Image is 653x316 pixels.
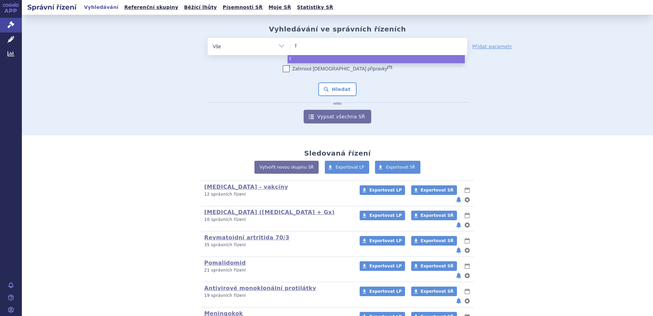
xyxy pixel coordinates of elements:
[455,246,462,254] button: notifikace
[369,264,402,268] span: Exportovat LP
[464,246,471,254] button: nastavení
[204,260,246,266] a: Pomalidomid
[411,261,457,271] a: Exportovat SŘ
[204,267,351,273] p: 21 správních řízení
[464,196,471,204] button: nastavení
[464,237,471,245] button: lhůty
[360,211,405,220] a: Exportovat LP
[411,211,457,220] a: Exportovat SŘ
[204,192,351,197] p: 12 správních řízení
[375,161,420,174] a: Exportovat SŘ
[386,165,415,170] span: Exportovat SŘ
[254,161,319,174] a: Vytvořit novou skupinu SŘ
[288,55,465,63] li: f
[204,293,351,299] p: 19 správních řízení
[221,3,265,12] a: Písemnosti SŘ
[204,242,351,248] p: 35 správních řízení
[269,25,406,33] h2: Vyhledávání ve správních řízeních
[204,184,288,190] a: [MEDICAL_DATA] - vakcíny
[421,289,454,294] span: Exportovat SŘ
[204,209,335,215] a: [MEDICAL_DATA] ([MEDICAL_DATA] + Gx)
[411,236,457,246] a: Exportovat SŘ
[464,272,471,280] button: nastavení
[411,287,457,296] a: Exportovat SŘ
[455,297,462,305] button: notifikace
[464,221,471,229] button: nastavení
[464,297,471,305] button: nastavení
[360,261,405,271] a: Exportovat LP
[266,3,293,12] a: Moje SŘ
[304,110,371,123] a: Vypsat všechna SŘ
[336,165,364,170] span: Exportovat LP
[204,234,289,241] a: Revmatoidní artritida 70/3
[387,65,392,69] abbr: (?)
[455,221,462,229] button: notifikace
[360,287,405,296] a: Exportovat LP
[318,82,357,96] button: Hledat
[369,238,402,243] span: Exportovat LP
[360,236,405,246] a: Exportovat LP
[464,287,471,295] button: lhůty
[421,188,454,193] span: Exportovat SŘ
[304,149,371,157] h2: Sledovaná řízení
[411,185,457,195] a: Exportovat SŘ
[369,213,402,218] span: Exportovat LP
[421,213,454,218] span: Exportovat SŘ
[283,65,392,72] label: Zahrnout [DEMOGRAPHIC_DATA] přípravky
[369,188,402,193] span: Exportovat LP
[360,185,405,195] a: Exportovat LP
[122,3,180,12] a: Referenční skupiny
[22,2,82,12] h2: Správní řízení
[464,262,471,270] button: lhůty
[330,102,345,106] i: nebo
[421,264,454,268] span: Exportovat SŘ
[369,289,402,294] span: Exportovat LP
[182,3,219,12] a: Běžící lhůty
[464,186,471,194] button: lhůty
[455,272,462,280] button: notifikace
[82,3,121,12] a: Vyhledávání
[295,3,335,12] a: Statistiky SŘ
[325,161,370,174] a: Exportovat LP
[464,211,471,220] button: lhůty
[204,217,351,223] p: 10 správních řízení
[472,43,512,50] a: Přidat parametr
[421,238,454,243] span: Exportovat SŘ
[204,285,316,291] a: Antivirové monoklonální protilátky
[455,196,462,204] button: notifikace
